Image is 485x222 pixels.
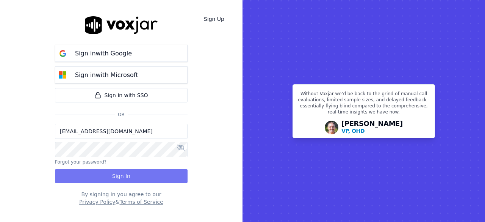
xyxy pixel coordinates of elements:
button: Forgot your password? [55,159,106,165]
a: Sign Up [198,12,230,26]
p: Without Voxjar we’d be back to the grind of manual call evaluations, limited sample sizes, and de... [297,91,430,118]
img: microsoft Sign in button [55,68,70,83]
img: Avatar [325,121,338,134]
p: VP, OHD [341,127,365,135]
button: Sign inwith Google [55,45,188,62]
img: logo [85,16,158,34]
img: google Sign in button [55,46,70,61]
p: Sign in with Microsoft [75,71,138,80]
p: Sign in with Google [75,49,132,58]
span: Or [115,112,128,118]
button: Sign inwith Microsoft [55,66,188,83]
button: Terms of Service [119,198,163,206]
div: By signing in you agree to our & [55,191,188,206]
input: Email [55,124,188,139]
button: Privacy Policy [79,198,115,206]
div: [PERSON_NAME] [341,120,403,135]
a: Sign in with SSO [55,88,188,102]
button: Sign In [55,169,188,183]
